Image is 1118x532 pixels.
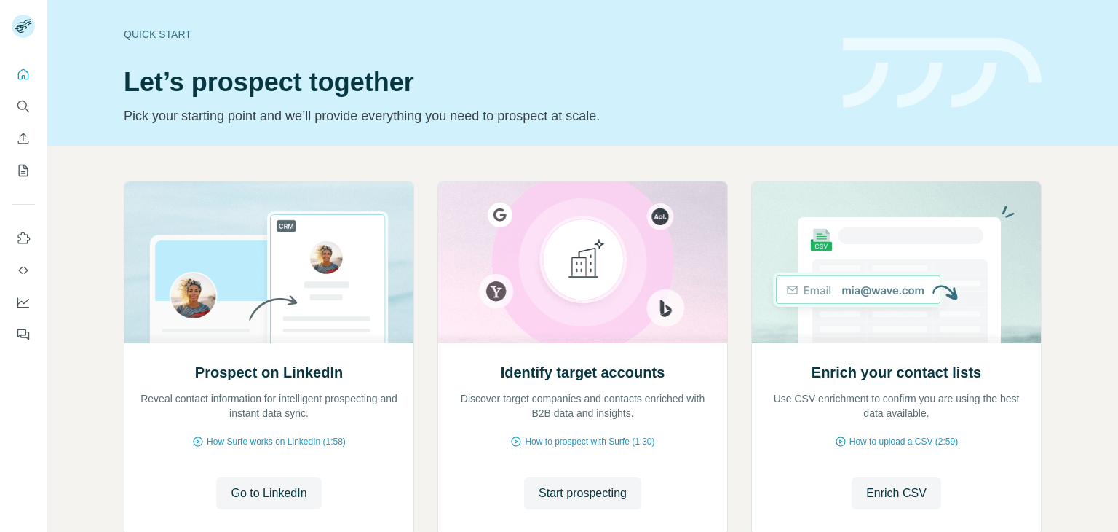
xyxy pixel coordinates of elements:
[12,93,35,120] button: Search
[216,477,321,509] button: Go to LinkedIn
[12,125,35,152] button: Enrich CSV
[12,157,35,184] button: My lists
[124,106,825,126] p: Pick your starting point and we’ll provide everything you need to prospect at scale.
[231,485,306,502] span: Go to LinkedIn
[12,61,35,87] button: Quick start
[207,435,346,448] span: How Surfe works on LinkedIn (1:58)
[437,181,728,343] img: Identify target accounts
[12,321,35,348] button: Feedback
[751,181,1042,343] img: Enrich your contact lists
[139,391,399,420] p: Reveal contact information for intelligent prospecting and instant data sync.
[525,435,654,448] span: How to prospect with Surfe (1:30)
[539,485,627,502] span: Start prospecting
[812,362,981,383] h2: Enrich your contact lists
[852,477,941,509] button: Enrich CSV
[866,485,927,502] span: Enrich CSV
[12,289,35,316] button: Dashboard
[12,225,35,251] button: Use Surfe on LinkedIn
[195,362,343,383] h2: Prospect on LinkedIn
[124,181,414,343] img: Prospect on LinkedIn
[124,68,825,97] h1: Let’s prospect together
[766,391,1026,420] p: Use CSV enrichment to confirm you are using the best data available.
[843,38,1042,109] img: banner
[124,27,825,42] div: Quick start
[12,257,35,283] button: Use Surfe API
[524,477,641,509] button: Start prospecting
[849,435,958,448] span: How to upload a CSV (2:59)
[453,391,713,420] p: Discover target companies and contacts enriched with B2B data and insights.
[501,362,665,383] h2: Identify target accounts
